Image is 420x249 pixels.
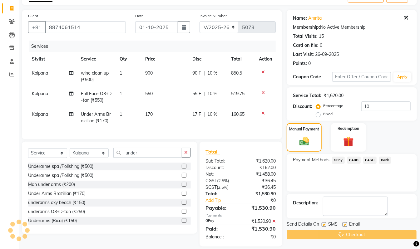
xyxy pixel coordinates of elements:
[287,221,319,229] span: Send Details On
[206,184,217,190] span: SGST
[323,103,343,109] label: Percentage
[207,70,217,76] span: 10 %
[32,70,48,76] span: Kalpana
[120,111,122,117] span: 1
[293,33,318,40] div: Total Visits:
[28,217,77,224] div: Underarms (Rica) (₹150)
[201,218,241,225] div: GPay
[319,33,324,40] div: 15
[113,148,182,158] input: Search or Scan
[231,70,242,76] span: 850.5
[28,52,77,66] th: Stylist
[120,91,122,96] span: 1
[241,218,280,225] div: ₹1,530.90
[315,51,339,58] div: 26-09-2025
[201,158,241,164] div: Sub Total:
[28,190,86,197] div: Under Arms Brazillian (₹170)
[293,15,307,22] div: Name:
[241,178,280,184] div: ₹36.45
[189,52,228,66] th: Disc
[293,92,321,99] div: Service Total:
[241,234,280,240] div: ₹0
[241,184,280,191] div: ₹36.45
[29,41,280,52] div: Services
[293,51,314,58] div: Last Visit:
[320,42,322,49] div: 0
[324,92,343,99] div: ₹1,620.00
[201,191,241,197] div: Total:
[293,157,329,163] span: Payment Methods
[219,178,228,183] span: 2.5%
[204,111,205,118] span: |
[201,184,241,191] div: ( )
[206,213,276,218] div: Payments
[145,111,153,117] span: 170
[338,126,359,131] label: Redemption
[204,90,205,97] span: |
[28,163,93,170] div: Underarme spa /Polishing (₹500)
[206,178,217,183] span: CGST
[241,158,280,164] div: ₹1,620.00
[77,52,116,66] th: Service
[201,234,241,240] div: Balance :
[201,225,241,232] div: Paid:
[200,13,227,19] label: Invoice Number
[206,149,220,155] span: Total
[340,135,357,148] img: _gift.svg
[28,13,38,19] label: Client
[296,136,312,147] img: _cash.svg
[28,172,93,179] div: Underarme spa /Polishing (₹500)
[32,91,48,96] span: Kalpana
[289,126,319,132] label: Manual Payment
[28,21,46,33] button: +91
[207,90,217,97] span: 10 %
[231,111,245,117] span: 160.65
[332,157,345,164] span: GPay
[207,111,217,118] span: 10 %
[349,221,360,229] span: Email
[218,185,228,190] span: 2.5%
[116,52,141,66] th: Qty
[293,200,318,206] div: Description:
[135,13,144,19] label: Date
[81,91,111,103] span: Full Face O3+D-tan (₹550)
[120,70,122,76] span: 1
[145,91,153,96] span: 550
[241,225,280,232] div: ₹1,530.90
[323,111,333,117] label: Fixed
[201,171,241,178] div: Net:
[141,52,189,66] th: Price
[28,208,85,215] div: underarms O3+D-tan (₹250)
[332,72,391,82] input: Enter Offer / Coupon Code
[347,157,361,164] span: CARD
[241,171,280,178] div: ₹1,458.00
[192,90,201,97] span: 55 F
[28,181,75,188] div: Man under arms (₹200)
[201,204,241,212] div: Payable:
[228,52,255,66] th: Total
[293,103,312,110] div: Discount:
[393,72,411,82] button: Apply
[201,164,241,171] div: Discount:
[241,164,280,171] div: ₹162.00
[308,15,322,22] a: Amrita
[293,24,411,31] div: No Active Membership
[241,191,280,197] div: ₹1,530.90
[145,70,153,76] span: 900
[293,24,320,31] div: Membership:
[293,74,332,80] div: Coupon Code
[201,178,241,184] div: ( )
[81,70,109,82] span: wine clean up (₹900)
[192,70,201,76] span: 90 F
[247,197,280,204] div: ₹0
[293,42,319,49] div: Card on file:
[204,70,205,76] span: |
[328,221,338,229] span: SMS
[231,91,245,96] span: 519.75
[201,197,248,204] a: Add Tip
[293,60,307,67] div: Points:
[379,157,391,164] span: Bank
[192,111,201,118] span: 17 F
[363,157,377,164] span: CASH
[308,60,311,67] div: 0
